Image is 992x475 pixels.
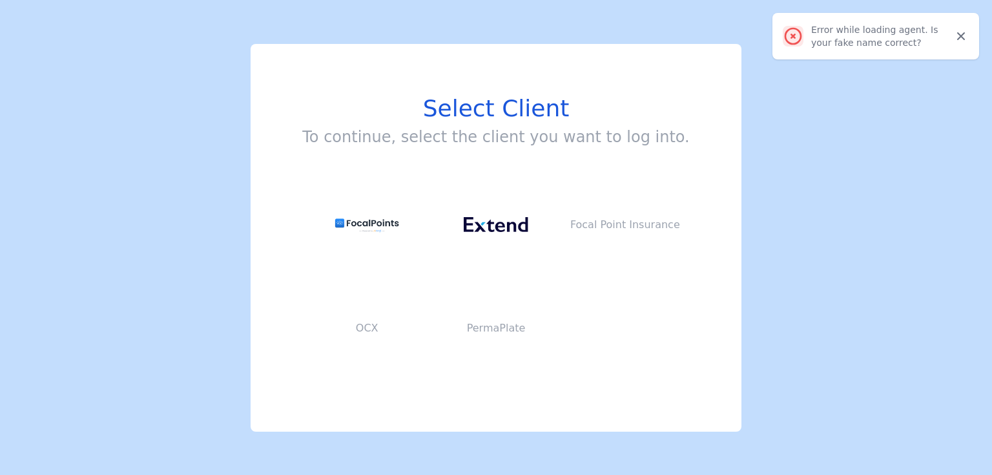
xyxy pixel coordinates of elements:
[561,217,690,233] p: Focal Point Insurance
[561,173,690,277] button: Focal Point Insurance
[302,321,431,336] p: OCX
[951,26,971,47] button: Close
[302,277,431,380] button: OCX
[431,277,561,380] button: PermaPlate
[811,23,951,49] div: Error while loading agent. Is your fake name correct?
[302,96,689,121] h1: Select Client
[431,321,561,336] p: PermaPlate
[302,127,689,147] h3: To continue, select the client you want to log into.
